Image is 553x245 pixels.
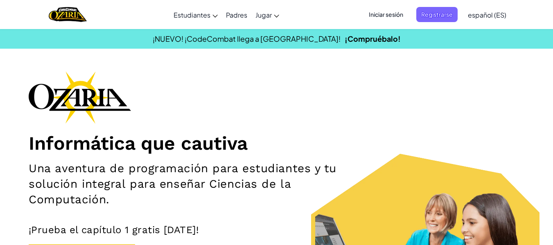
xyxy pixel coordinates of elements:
span: español (ES) [468,11,506,19]
a: Estudiantes [169,4,222,26]
span: Estudiantes [174,11,210,19]
h2: Una aventura de programación para estudiantes y tu solución integral para enseñar Ciencias de la ... [29,161,361,207]
span: ¡NUEVO! ¡CodeCombat llega a [GEOGRAPHIC_DATA]! [153,34,341,43]
a: Padres [222,4,251,26]
a: Ozaria by CodeCombat logo [49,6,87,23]
img: Home [49,6,87,23]
button: Iniciar sesión [364,7,408,22]
button: Registrarse [416,7,458,22]
h1: Informática que cautiva [29,132,524,155]
a: Jugar [251,4,283,26]
span: Jugar [255,11,272,19]
img: Ozaria branding logo [29,71,131,124]
a: español (ES) [464,4,510,26]
p: ¡Prueba el capítulo 1 gratis [DATE]! [29,224,524,236]
a: ¡Compruébalo! [345,34,401,43]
